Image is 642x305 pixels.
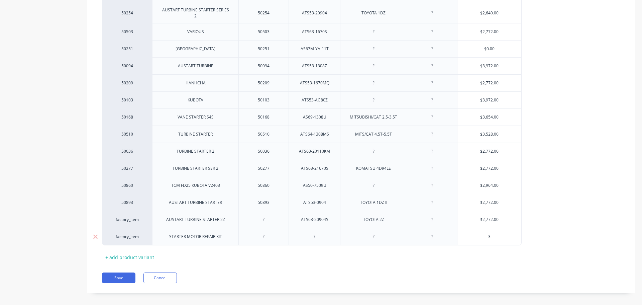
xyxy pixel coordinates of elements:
[102,74,522,91] div: 50209HANHCHA50209ATS53-1670MQ$2,772.00
[179,96,212,104] div: KUBOTA
[102,194,522,211] div: 50893AUSTART TURBINE STARTER50893ATS53-0904TOYOTA 1DZ II$2,772.00
[457,143,521,160] div: $2,772.00
[298,181,332,190] div: AS50-7509U
[164,198,227,207] div: AUSTART TURBINE STARTER
[247,130,281,139] div: 50510
[294,147,335,156] div: ATS63-20110KM
[247,27,281,36] div: 50503
[457,177,521,194] div: $2,964.00
[457,5,521,21] div: $2,640.00
[172,113,219,122] div: VANE STARTER S4S
[102,91,522,108] div: 50103KUBOTA50103ATS53-AG80Z$3,972.00
[102,160,522,177] div: 50277TURBINE STARTER SER 250277ATS63-21670SKOMATSU 4D94LE$2,772.00
[350,130,397,139] div: MITS/CAT 4.5T-5.5T
[295,79,335,87] div: ATS53-1670MQ
[295,130,334,139] div: ATS64-1308MS
[356,9,391,17] div: TOYOTA 1DZ
[457,126,521,143] div: $3,528.00
[295,45,334,53] div: AS67M-YA-11T
[179,79,212,87] div: HANHCHA
[457,75,521,91] div: $2,772.00
[247,9,281,17] div: 50254
[109,114,145,120] div: 50168
[109,165,145,171] div: 50277
[170,45,221,53] div: [GEOGRAPHIC_DATA]
[173,130,218,139] div: TURBINE STARTER
[109,97,145,103] div: 50103
[109,200,145,206] div: 50893
[109,217,145,223] div: factory_item
[297,27,332,36] div: ATS63-1670S
[102,143,522,160] div: 50036TURBINE STARTER 250036ATS63-20110KM$2,772.00
[109,29,145,35] div: 50503
[247,45,281,53] div: 50251
[102,177,522,194] div: 50860TCM FD25 KUBOTA V240350860AS50-7509U$2,964.00
[297,9,332,17] div: ATS53-20904
[297,62,332,70] div: ATS53-1308Z
[298,113,332,122] div: AS69-1308U
[102,3,522,23] div: 50254AUSTART TURBINE STARTER SERIES 250254ATS53-20904TOYOTA 1DZ$2,640.00
[155,6,236,20] div: AUSTART TURBINE STARTER SERIES 2
[109,10,145,16] div: 50254
[102,57,522,74] div: 50094AUSTART TURBINE50094ATS53-1308Z$3,972.00
[296,164,334,173] div: ATS63-21670S
[109,63,145,69] div: 50094
[102,211,522,228] div: factory_itemAUSTART TURBINE STARTER 2ZATS63-20904STOYOTA 2Z$2,772.00
[457,23,521,40] div: $2,772.00
[457,234,521,240] input: ?
[298,198,331,207] div: ATS53-0904
[167,164,224,173] div: TURBINE STARTER SER 2
[247,147,281,156] div: 50036
[109,182,145,188] div: 50860
[109,148,145,154] div: 50036
[457,109,521,126] div: $3,654.00
[102,23,522,40] div: 50503VARIOUS50503ATS63-1670S$2,772.00
[457,194,521,211] div: $2,772.00
[109,234,145,240] div: factory_item
[102,228,522,245] div: factory_itemSTARTER MOTOR REPAIR KIT
[247,181,281,190] div: 50860
[247,79,281,87] div: 50209
[161,215,230,224] div: AUSTART TURBINE STARTER 2Z
[457,211,521,228] div: $2,772.00
[355,198,393,207] div: TOYOTA 1DZ II
[102,108,522,126] div: 50168VANE STARTER S4S50168AS69-1308UMITSUBISHI/CAT 2.5-3.5T$3,654.00
[109,80,145,86] div: 50209
[457,41,521,57] div: $0.00
[164,232,227,241] div: STARTER MOTOR REPAIR KIT
[247,113,281,122] div: 50168
[102,126,522,143] div: 50510TURBINE STARTER50510ATS64-1308MSMITS/CAT 4.5T-5.5T$3,528.00
[351,164,396,173] div: KOMATSU 4D94LE
[109,46,145,52] div: 50251
[173,62,219,70] div: AUSTART TURBINE
[247,62,281,70] div: 50094
[171,147,220,156] div: TURBINE STARTER 2
[102,40,522,57] div: 50251[GEOGRAPHIC_DATA]50251AS67M-YA-11T$0.00
[179,27,212,36] div: VARIOUS
[247,198,281,207] div: 50893
[247,96,281,104] div: 50103
[457,160,521,177] div: $2,772.00
[357,215,390,224] div: TOYOTA 2Z
[457,92,521,108] div: $3,972.00
[109,131,145,137] div: 50510
[102,252,157,262] div: + add product variant
[102,273,135,283] button: Save
[344,113,403,122] div: MITSUBISHI/CAT 2.5-3.5T
[296,96,333,104] div: ATS53-AG80Z
[143,273,177,283] button: Cancel
[247,164,281,173] div: 50277
[166,181,225,190] div: TCM FD25 KUBOTA V2403
[296,215,334,224] div: ATS63-20904S
[457,58,521,74] div: $3,972.00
